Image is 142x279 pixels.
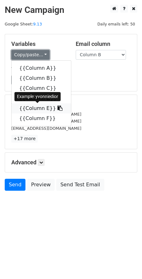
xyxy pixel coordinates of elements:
a: {{Column A}} [12,63,71,73]
a: +17 more [11,135,38,143]
a: Preview [27,179,55,191]
h5: Advanced [11,159,131,166]
a: Send [5,179,25,191]
small: [EMAIL_ADDRESS][DOMAIN_NAME] [11,119,81,123]
a: 9.13 [33,22,42,26]
a: {{Column D}} [12,93,71,103]
h5: Variables [11,41,66,47]
span: Daily emails left: 50 [95,21,137,28]
a: {{Column B}} [12,73,71,83]
h5: Email column [76,41,131,47]
small: [EMAIL_ADDRESS][DOMAIN_NAME] [11,112,81,117]
h2: New Campaign [5,5,137,15]
a: {{Column F}} [12,113,71,123]
a: Copy/paste... [11,50,50,60]
iframe: Chat Widget [111,249,142,279]
small: Google Sheet: [5,22,42,26]
a: Daily emails left: 50 [95,22,137,26]
a: {{Column C}} [12,83,71,93]
div: Example: yvonniedior [14,92,61,101]
a: Send Test Email [56,179,104,191]
a: {{Column E}} [12,103,71,113]
small: [EMAIL_ADDRESS][DOMAIN_NAME] [11,126,81,131]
